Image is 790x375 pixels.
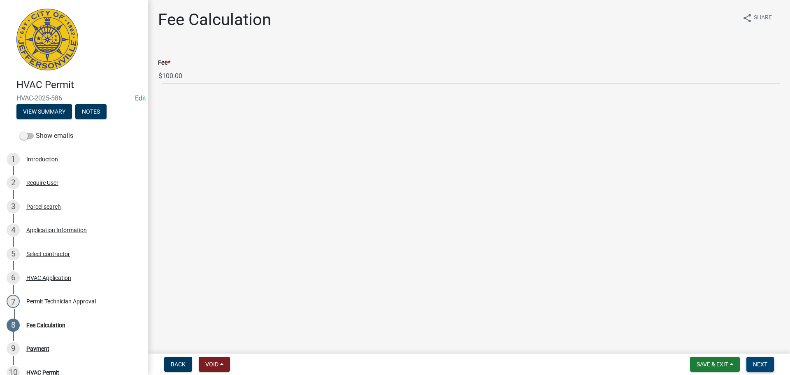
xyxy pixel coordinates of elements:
wm-modal-confirm: Notes [75,109,107,115]
span: Next [753,361,767,368]
h4: HVAC Permit [16,79,142,91]
div: HVAC Application [26,275,71,281]
span: Save & Exit [697,361,728,368]
div: Payment [26,346,49,352]
div: Application Information [26,227,87,233]
a: Edit [135,94,146,102]
button: Void [199,357,230,372]
wm-modal-confirm: Edit Application Number [135,94,146,102]
i: share [742,13,752,23]
div: 7 [7,295,20,308]
h1: Fee Calculation [158,10,271,30]
div: 2 [7,176,20,189]
div: Introduction [26,156,58,162]
button: Back [164,357,192,372]
label: Show emails [20,131,73,141]
div: Require User [26,180,58,186]
span: $ [158,68,163,84]
span: Share [754,13,772,23]
span: Back [171,361,186,368]
div: Permit Technician Approval [26,298,96,304]
button: shareShare [736,10,778,26]
div: Fee Calculation [26,322,65,328]
div: Select contractor [26,251,70,257]
div: 6 [7,271,20,284]
wm-modal-confirm: Summary [16,109,72,115]
img: City of Jeffersonville, Indiana [16,9,78,70]
button: Save & Exit [690,357,740,372]
label: Fee [158,60,170,66]
div: 4 [7,224,20,237]
span: HVAC-2025-586 [16,94,132,102]
button: Next [746,357,774,372]
div: 3 [7,200,20,213]
div: 8 [7,319,20,332]
button: Notes [75,104,107,119]
span: Void [205,361,218,368]
div: 5 [7,247,20,261]
div: Parcel search [26,204,61,210]
div: 9 [7,342,20,355]
button: View Summary [16,104,72,119]
div: 1 [7,153,20,166]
